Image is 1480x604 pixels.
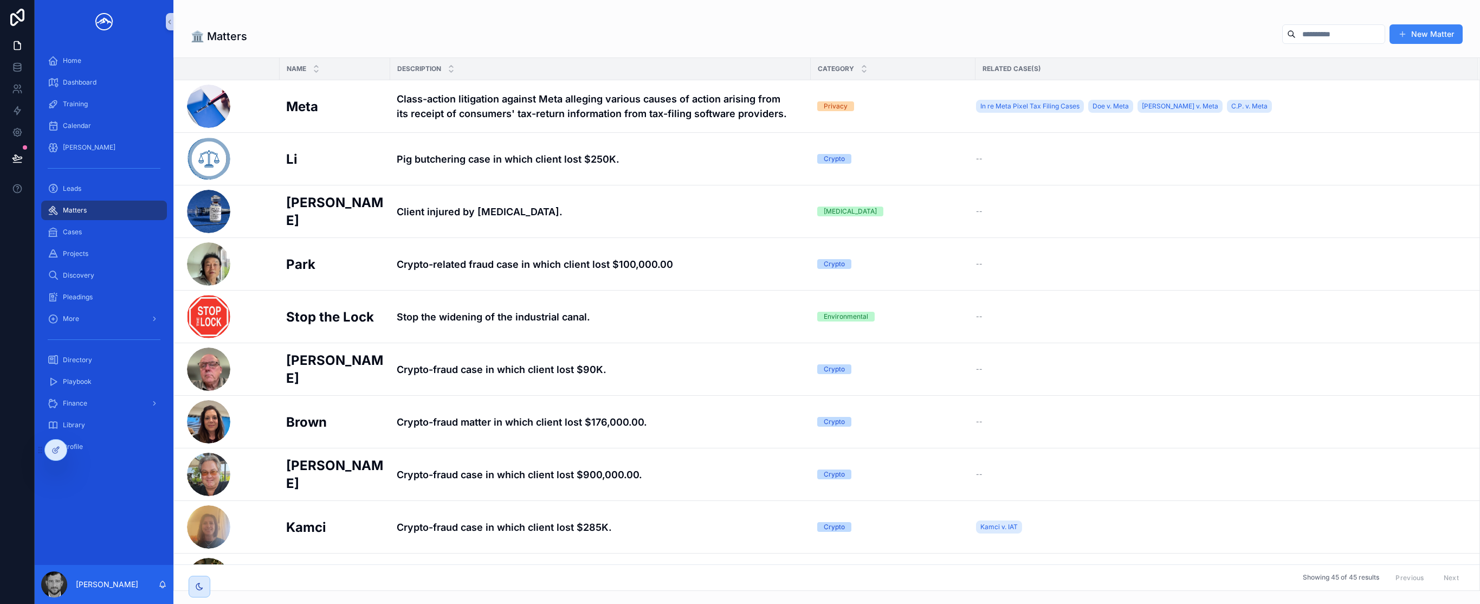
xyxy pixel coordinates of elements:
a: -- [976,417,1465,426]
a: Crypto [817,259,969,269]
a: Doe v. Meta [1088,100,1133,113]
div: Crypto [824,154,845,164]
h2: Brown [286,413,327,431]
span: Projects [63,249,88,258]
div: Crypto [824,522,845,532]
a: -- [976,470,1465,479]
img: App logo [91,13,117,30]
span: Leads [63,184,81,193]
span: Showing 45 of 45 results [1303,574,1379,582]
a: Crypto [817,470,969,479]
span: Library [63,421,85,429]
span: Directory [63,356,92,364]
a: [PERSON_NAME] v. Meta [1138,100,1223,113]
a: Kamci v. IAT [976,518,1465,536]
a: Crypto-fraud matter in which client lost $176,000.00. [397,415,804,429]
a: Crypto-fraud case in which client lost $90K. [397,362,804,377]
span: Playbook [63,377,92,386]
span: Category [818,65,854,73]
h2: [PERSON_NAME] [286,194,384,229]
p: [PERSON_NAME] [76,579,138,590]
span: -- [976,365,983,374]
h2: Li [286,150,298,168]
a: Brown [286,413,384,431]
h2: [PERSON_NAME] [286,351,384,387]
a: Kamci [286,518,384,536]
a: Kamci v. IAT [976,521,1022,534]
span: -- [976,312,983,321]
a: Environmental [817,312,969,322]
span: Training [63,100,88,108]
h2: Park [286,255,315,273]
span: Cases [63,228,82,236]
span: -- [976,470,983,479]
span: -- [976,207,983,216]
a: -- [976,365,1465,374]
a: More [41,309,167,329]
span: Finance [63,399,87,408]
span: More [63,314,79,323]
span: Name [287,65,306,73]
span: Dashboard [63,78,96,87]
span: Doe v. Meta [1093,102,1129,111]
a: Crypto-fraud case in which client lost $285K. [397,520,804,535]
a: Crypto-related fraud case in which client lost $100,000.00 [397,257,804,272]
a: Crypto [817,154,969,164]
h2: Stop the Lock [286,308,374,326]
span: Description [397,65,441,73]
a: [PERSON_NAME] [286,457,384,492]
a: Stop the widening of the industrial canal. [397,310,804,324]
a: Cases [41,222,167,242]
span: Pleadings [63,293,93,301]
span: -- [976,155,983,163]
a: Matters [41,201,167,220]
a: Crypto-fraud case in which client lost $900,000.00. [397,467,804,482]
span: Matters [63,206,87,215]
span: Calendar [63,121,91,130]
button: New Matter [1389,24,1463,44]
a: Home [41,51,167,70]
a: Pig butchering case in which client lost $250K. [397,152,804,166]
span: -- [976,417,983,426]
a: Leads [41,179,167,198]
a: [MEDICAL_DATA] [817,207,969,216]
span: Profile [63,442,83,451]
a: Library [41,415,167,435]
div: scrollable content [35,43,173,471]
h2: Kamci [286,518,326,536]
a: Client injured by [MEDICAL_DATA]. [397,204,804,219]
span: C.P. v. Meta [1231,102,1268,111]
a: Calendar [41,116,167,136]
a: Class-action litigation against Meta alleging various causes of action arising from its receipt o... [397,92,804,121]
h1: 🏛️ Matters [191,29,247,44]
div: Crypto [824,417,845,427]
div: Privacy [824,101,848,111]
a: Playbook [41,372,167,391]
span: -- [976,260,983,268]
a: Dashboard [41,73,167,92]
a: Park [286,255,384,273]
a: Finance [41,394,167,413]
a: Crypto [817,364,969,374]
span: [PERSON_NAME] v. Meta [1142,102,1218,111]
a: In re Meta Pixel Tax Filing CasesDoe v. Meta[PERSON_NAME] v. MetaC.P. v. Meta [976,98,1465,115]
a: Projects [41,244,167,264]
a: -- [976,207,1465,216]
div: Crypto [824,470,845,479]
a: Discovery [41,266,167,285]
span: Related Case(s) [983,65,1041,73]
a: In re Meta Pixel Tax Filing Cases [976,100,1084,113]
a: Meta [286,98,384,115]
a: [PERSON_NAME] [286,562,384,597]
a: Li [286,150,384,168]
a: -- [976,312,1465,321]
